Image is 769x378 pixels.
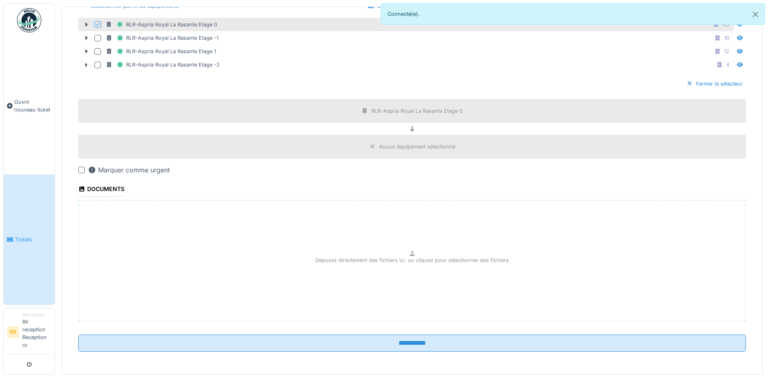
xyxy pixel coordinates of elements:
div: RLR-Aspria Royal La Rasante Etage 1 [106,46,216,56]
div: Fermer le sélecteur [683,78,746,89]
a: Tickets [4,174,55,304]
a: Ouvrir nouveau ticket [4,37,55,174]
div: RLR-Aspria Royal La Rasante Etage -1 [106,33,218,43]
li: RR [7,326,19,338]
p: Déposez directement des fichiers ici, ou cliquez pour sélectionner des fichiers [315,256,509,264]
div: Marquer comme urgent [88,165,170,175]
span: Tickets [15,236,51,243]
img: Badge_color-CXgf-gQk.svg [17,8,41,32]
button: Close [746,4,765,25]
div: 4 [726,61,729,69]
div: RLR-Aspria Royal La Rasante Etage 0 [106,19,217,30]
a: RR DemandeurRlr reception Reception rlr [7,312,51,354]
div: Documents [78,183,124,197]
div: 10 [724,34,729,42]
div: RLR-Aspria Royal La Rasante Etage 0 [371,107,463,115]
li: Rlr reception Reception rlr [22,312,51,352]
div: 12 [724,47,729,55]
div: Demandeur [22,312,51,318]
div: RLR-Aspria Royal La Rasante Etage -2 [106,60,220,70]
div: Aucun équipement sélectionné [379,143,455,150]
span: Ouvrir nouveau ticket [14,98,51,114]
div: Connecté(e). [381,3,765,25]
